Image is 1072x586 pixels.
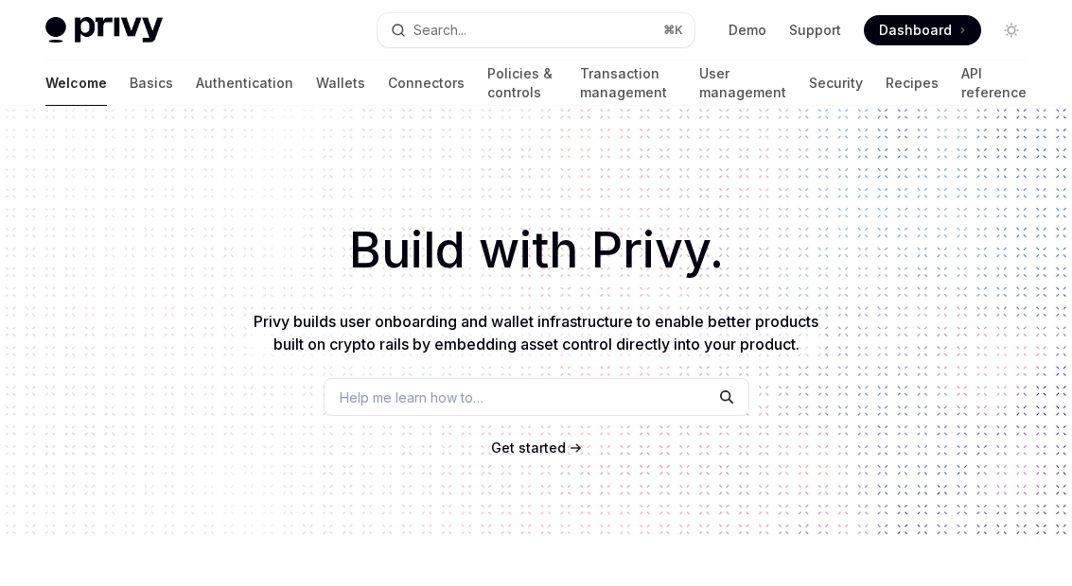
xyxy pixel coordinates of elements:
a: Wallets [316,60,365,106]
a: Security [809,60,863,106]
div: Search... [413,19,466,42]
span: ⌘ K [663,23,683,38]
a: Authentication [196,60,293,106]
a: Transaction management [580,60,677,106]
span: Get started [491,439,566,456]
a: User management [699,60,786,106]
span: Dashboard [879,21,952,40]
span: Privy builds user onboarding and wallet infrastructure to enable better products built on crypto ... [254,312,818,353]
button: Toggle dark mode [996,15,1027,45]
a: Welcome [45,60,107,106]
a: Recipes [886,60,939,106]
img: light logo [45,17,163,43]
a: Support [789,21,841,40]
span: Help me learn how to… [340,388,483,407]
a: Dashboard [864,15,981,45]
button: Open search [378,13,694,47]
a: Policies & controls [487,60,557,106]
a: Get started [491,439,566,457]
h1: Build with Privy. [30,214,1042,287]
a: Connectors [388,60,465,106]
a: Basics [130,60,173,106]
a: Demo [729,21,766,40]
a: API reference [961,60,1027,106]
